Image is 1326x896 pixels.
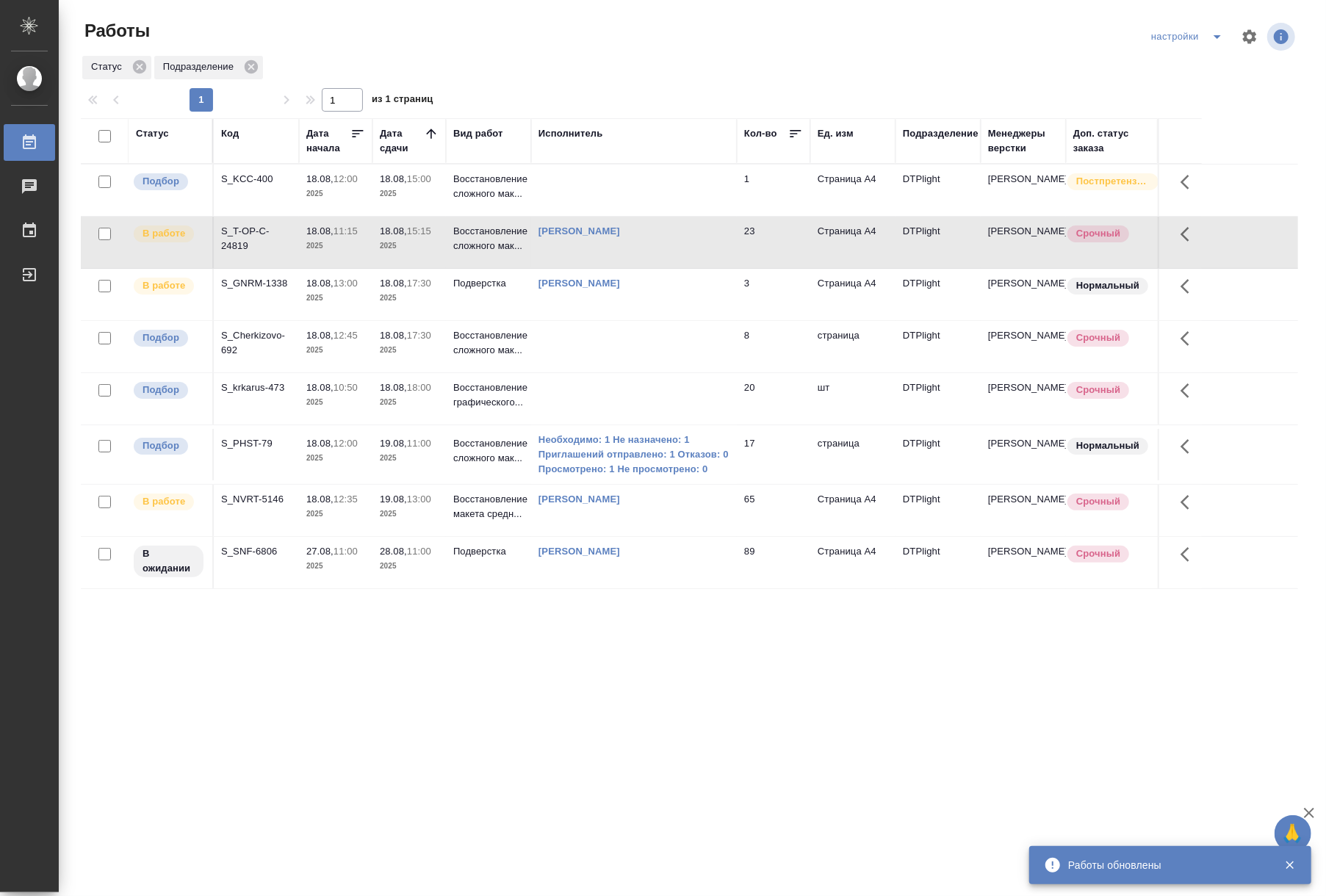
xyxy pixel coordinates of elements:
div: Можно подбирать исполнителей [132,172,205,192]
td: DTPlight [896,537,981,588]
td: 8 [737,321,810,372]
p: 2025 [306,507,365,521]
p: 19.08, [380,494,407,505]
div: Исполнитель [538,126,603,141]
p: 2025 [306,395,365,410]
button: Здесь прячутся важные кнопки [1172,537,1207,572]
p: Постпретензионный [1076,174,1150,189]
div: split button [1147,25,1232,48]
p: 11:00 [334,546,358,557]
p: Срочный [1076,383,1120,397]
td: DTPlight [896,429,981,480]
p: 18.08, [306,278,334,289]
p: Срочный [1076,494,1120,509]
p: Статус [91,59,127,74]
p: Восстановление сложного мак... [453,224,524,253]
div: Вид работ [453,126,503,141]
button: Здесь прячутся важные кнопки [1172,321,1207,356]
p: 2025 [380,239,439,253]
div: Статус [82,56,151,79]
p: 2025 [306,187,365,201]
div: Исполнитель выполняет работу [132,492,205,512]
p: 2025 [380,395,439,410]
p: 18.08, [306,225,334,236]
p: Подбор [143,174,179,189]
td: 23 [737,217,810,268]
div: S_Cherkizovo-692 [221,328,292,358]
button: Здесь прячутся важные кнопки [1172,485,1207,520]
p: Восстановление графического... [453,380,524,410]
a: [PERSON_NAME] [538,278,620,289]
button: 🙏 [1275,815,1311,852]
p: В работе [143,278,185,293]
div: S_PHST-79 [221,436,292,451]
div: Работы обновлены [1068,858,1262,872]
div: Подразделение [903,126,979,141]
p: [PERSON_NAME] [988,328,1059,343]
td: страница [810,429,896,480]
div: Исполнитель выполняет работу [132,276,205,296]
p: 2025 [380,343,439,358]
div: Подразделение [154,56,263,79]
td: DTPlight [896,165,981,216]
p: 18.08, [380,225,407,236]
p: 19.08, [380,438,407,449]
div: Можно подбирать исполнителей [132,380,205,400]
div: Доп. статус заказа [1073,126,1150,156]
p: Подверстка [453,544,524,559]
div: Менеджеры верстки [988,126,1059,156]
td: шт [810,373,896,424]
td: DTPlight [896,321,981,372]
p: 12:00 [334,173,358,184]
p: 2025 [306,343,365,358]
p: [PERSON_NAME] [988,436,1059,451]
td: Страница А4 [810,217,896,268]
span: 🙏 [1280,818,1305,849]
td: DTPlight [896,373,981,424]
p: 13:00 [407,494,431,505]
div: S_SNF-6806 [221,544,292,559]
p: 12:35 [334,494,358,505]
div: Исполнитель выполняет работу [132,224,205,244]
div: Исполнитель назначен, приступать к работе пока рано [132,544,205,579]
button: Здесь прячутся важные кнопки [1172,373,1207,408]
button: Здесь прячутся важные кнопки [1172,217,1207,252]
p: 11:15 [334,225,358,236]
button: Здесь прячутся важные кнопки [1172,269,1207,304]
div: S_NVRT-5146 [221,492,292,507]
button: Здесь прячутся важные кнопки [1172,165,1207,200]
td: Страница А4 [810,165,896,216]
p: Подбор [143,383,179,397]
p: 18.08, [380,173,407,184]
td: 65 [737,485,810,536]
p: 27.08, [306,546,334,557]
p: 2025 [380,291,439,306]
p: 18.08, [306,173,334,184]
p: Восстановление макета средн... [453,492,524,521]
p: 2025 [306,559,365,574]
p: 2025 [380,187,439,201]
p: 12:00 [334,438,358,449]
td: страница [810,321,896,372]
p: [PERSON_NAME] [988,380,1059,395]
p: [PERSON_NAME] [988,276,1059,291]
div: Можно подбирать исполнителей [132,436,205,456]
td: 89 [737,537,810,588]
p: Восстановление сложного мак... [453,436,524,466]
div: Код [221,126,239,141]
td: Страница А4 [810,269,896,320]
td: 17 [737,429,810,480]
p: Подразделение [163,59,239,74]
p: 11:00 [407,438,431,449]
p: 10:50 [334,382,358,393]
div: Ед. изм [818,126,854,141]
td: Страница А4 [810,485,896,536]
p: Подбор [143,438,179,453]
div: S_T-OP-C-24819 [221,224,292,253]
td: DTPlight [896,485,981,536]
p: 18.08, [306,438,334,449]
div: Кол-во [744,126,777,141]
p: 18.08, [380,278,407,289]
p: 17:30 [407,278,431,289]
p: Срочный [1076,226,1120,241]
